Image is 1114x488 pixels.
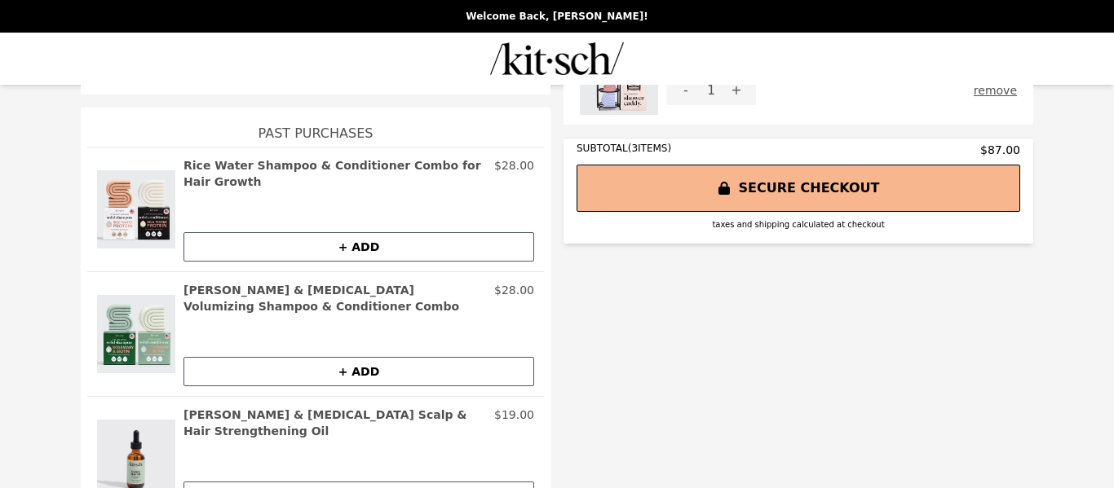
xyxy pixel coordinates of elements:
[87,108,544,147] h1: Past Purchases
[183,357,534,386] button: + ADD
[10,10,1104,23] p: Welcome Back, [PERSON_NAME]!
[974,76,1017,105] button: remove
[183,407,488,439] h2: [PERSON_NAME] & [MEDICAL_DATA] Scalp & Hair Strengthening Oil
[705,76,717,105] div: 1
[577,165,1020,212] button: SECURE CHECKOUT
[628,143,671,154] span: ( 3 ITEMS)
[577,218,1020,231] div: taxes and shipping calculated at checkout
[183,157,488,190] h2: Rice Water Shampoo & Conditioner Combo for Hair Growth
[183,282,488,314] h2: [PERSON_NAME] & [MEDICAL_DATA] Volumizing Shampoo & Conditioner Combo
[97,282,175,386] img: Rosemary & Biotin Volumizing Shampoo & Conditioner Combo
[717,76,756,105] button: +
[490,42,624,75] img: Brand Logo
[183,232,534,262] button: + ADD
[494,282,534,314] p: $28.00
[666,76,705,105] button: -
[97,157,175,262] img: Rice Water Shampoo & Conditioner Combo for Hair Growth
[577,143,628,154] span: SUBTOTAL
[494,157,534,190] p: $28.00
[980,142,1020,158] span: $87.00
[494,407,534,439] p: $19.00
